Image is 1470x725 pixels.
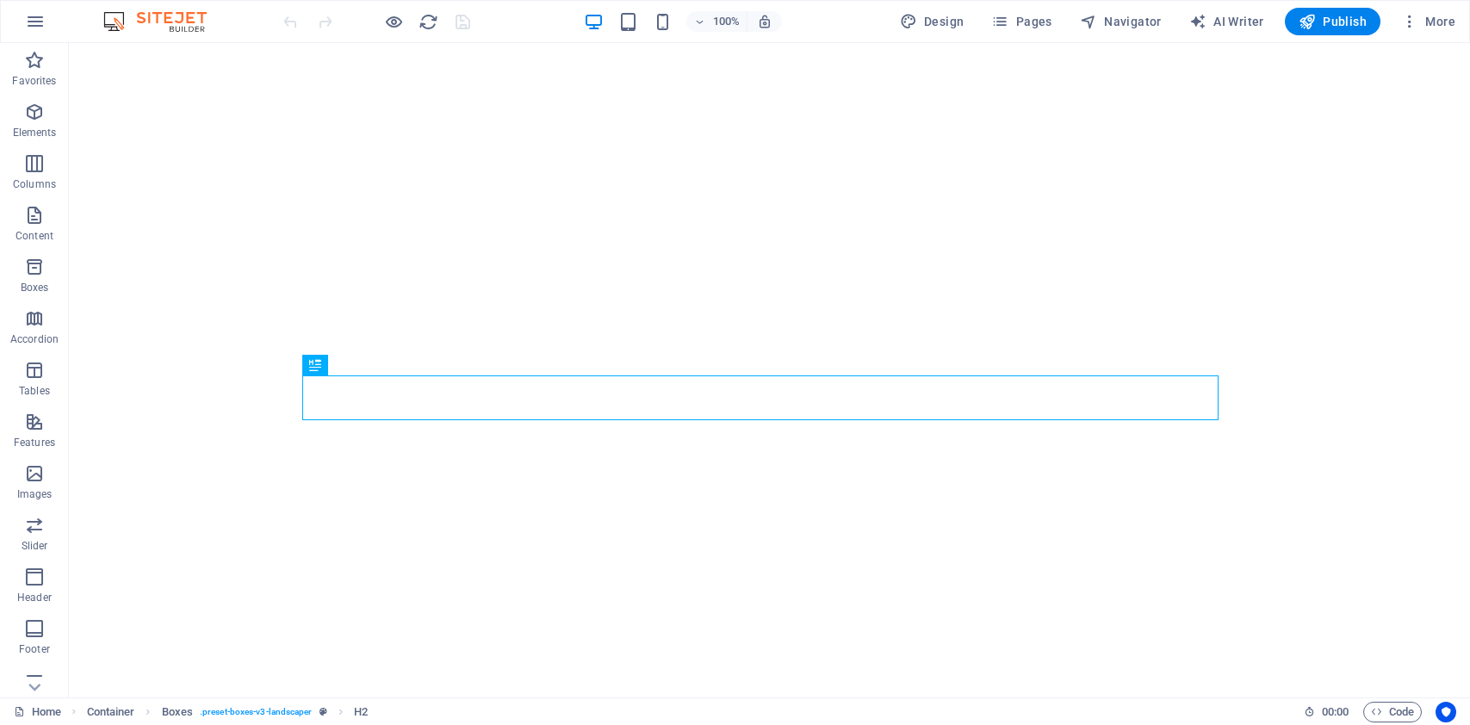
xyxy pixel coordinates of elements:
p: Content [16,229,53,243]
button: Design [893,8,971,35]
i: Reload page [419,12,438,32]
button: Navigator [1073,8,1169,35]
span: Pages [991,13,1051,30]
span: Click to select. Double-click to edit [354,702,368,722]
button: Usercentrics [1436,702,1456,722]
p: Favorites [12,74,56,88]
p: Slider [22,539,48,553]
nav: breadcrumb [87,702,368,722]
h6: Session time [1304,702,1349,722]
p: Accordion [10,332,59,346]
button: More [1394,8,1462,35]
p: Columns [13,177,56,191]
img: Editor Logo [99,11,228,32]
a: Click to cancel selection. Double-click to open Pages [14,702,61,722]
span: More [1401,13,1455,30]
button: Publish [1285,8,1380,35]
p: Header [17,591,52,604]
button: Click here to leave preview mode and continue editing [383,11,404,32]
p: Features [14,436,55,449]
button: AI Writer [1182,8,1271,35]
span: AI Writer [1189,13,1264,30]
span: Code [1371,702,1414,722]
div: Design (Ctrl+Alt+Y) [893,8,971,35]
p: Footer [19,642,50,656]
span: Publish [1299,13,1367,30]
p: Tables [19,384,50,398]
button: reload [418,11,438,32]
h6: 100% [712,11,740,32]
span: . preset-boxes-v3-landscaper [200,702,313,722]
button: Pages [984,8,1058,35]
span: : [1334,705,1337,718]
span: Design [900,13,964,30]
span: Click to select. Double-click to edit [162,702,193,722]
span: 00 00 [1322,702,1349,722]
i: On resize automatically adjust zoom level to fit chosen device. [757,14,772,29]
p: Boxes [21,281,49,294]
p: Images [17,487,53,501]
span: Click to select. Double-click to edit [87,702,135,722]
span: Navigator [1080,13,1162,30]
button: 100% [686,11,747,32]
p: Elements [13,126,57,139]
button: Code [1363,702,1422,722]
i: This element is a customizable preset [319,707,327,716]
